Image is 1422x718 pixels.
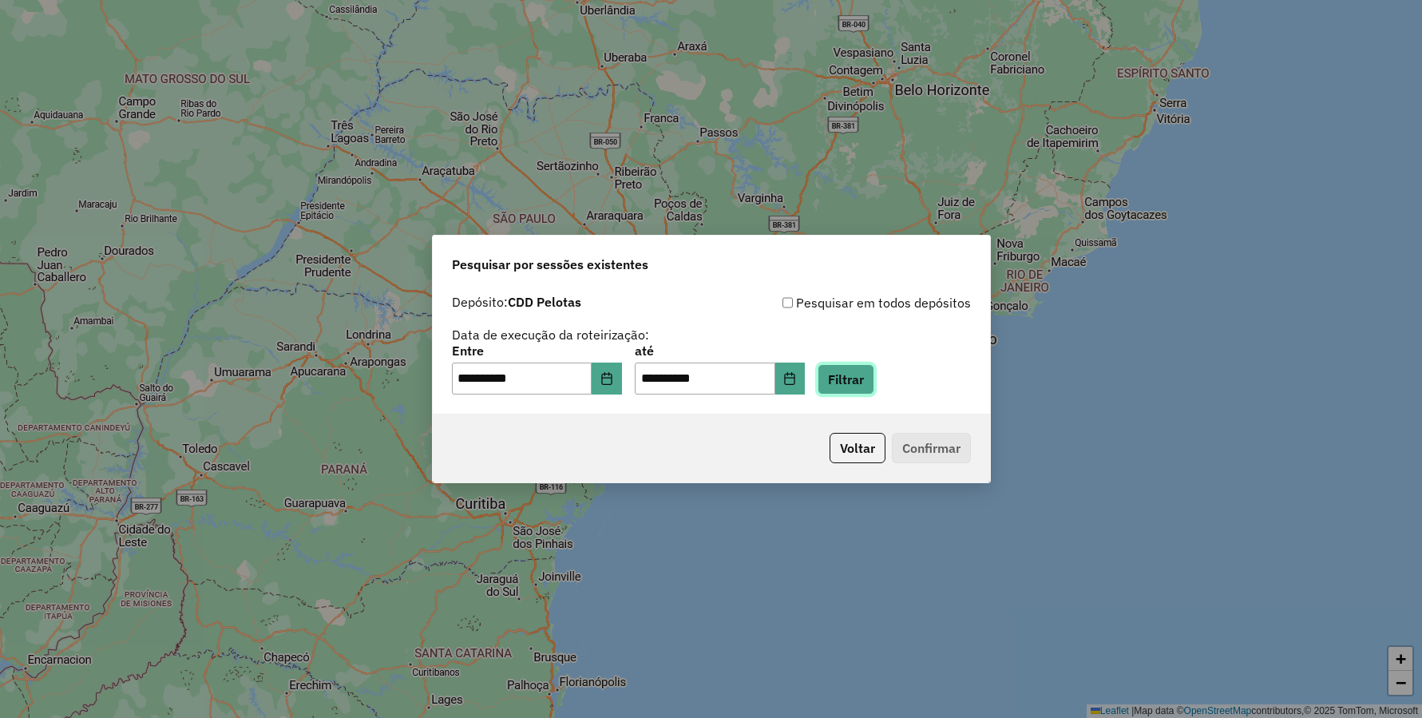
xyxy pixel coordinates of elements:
[452,255,648,274] span: Pesquisar por sessões existentes
[592,363,622,395] button: Choose Date
[508,294,581,310] strong: CDD Pelotas
[711,293,971,312] div: Pesquisar em todos depósitos
[452,341,622,360] label: Entre
[635,341,805,360] label: até
[818,364,874,395] button: Filtrar
[452,325,649,344] label: Data de execução da roteirização:
[775,363,806,395] button: Choose Date
[452,292,581,311] label: Depósito:
[830,433,885,463] button: Voltar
